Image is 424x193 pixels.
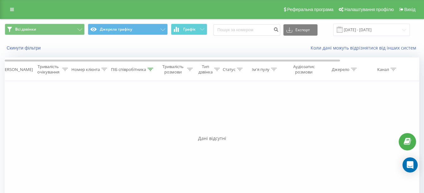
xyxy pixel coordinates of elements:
button: Джерела трафіку [88,24,168,35]
div: Дані відсутні [5,135,419,142]
span: Налаштування профілю [344,7,394,12]
button: Графік [171,24,207,35]
div: Ім'я пулу [252,67,270,72]
div: Open Intercom Messenger [403,157,418,173]
input: Пошук за номером [213,24,280,36]
div: Тривалість розмови [161,64,185,75]
div: [PERSON_NAME] [1,67,33,72]
div: Номер клієнта [71,67,100,72]
button: Всі дзвінки [5,24,85,35]
div: Тривалість очікування [36,64,61,75]
span: Вихід [404,7,415,12]
div: Тип дзвінка [198,64,213,75]
div: Канал [377,67,389,72]
div: Аудіозапис розмови [288,64,319,75]
div: Джерело [332,67,349,72]
button: Скинути фільтри [5,45,44,51]
div: ПІБ співробітника [111,67,146,72]
span: Всі дзвінки [15,27,36,32]
div: Статус [223,67,235,72]
span: Реферальна програма [287,7,334,12]
button: Експорт [283,24,318,36]
a: Коли дані можуть відрізнятися вiд інших систем [311,45,419,51]
span: Графік [183,27,196,32]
